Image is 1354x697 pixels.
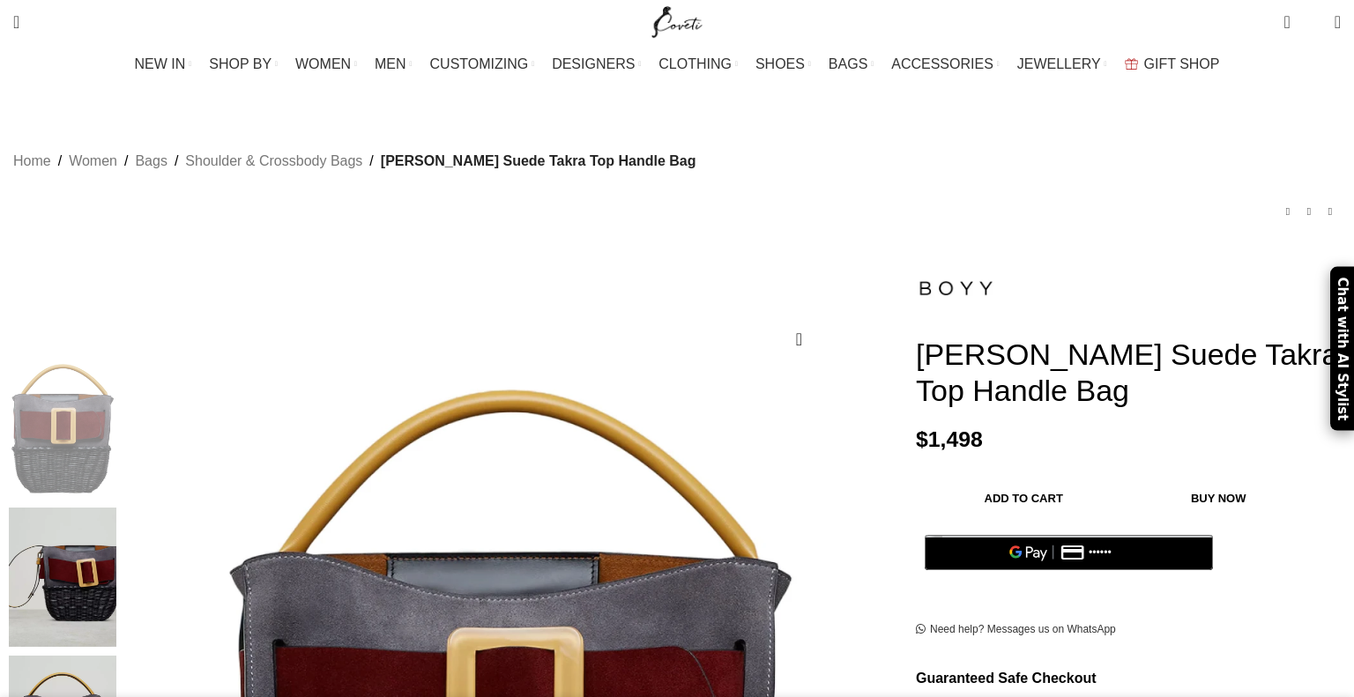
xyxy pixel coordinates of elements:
a: CUSTOMIZING [430,47,535,82]
nav: Breadcrumb [13,150,696,173]
strong: Guaranteed Safe Checkout [916,671,1097,686]
span: CLOTHING [658,56,732,72]
a: Search [4,4,28,40]
a: SHOES [755,47,811,82]
span: DESIGNERS [552,56,635,72]
a: WOMEN [295,47,357,82]
img: BOYY [916,248,995,328]
span: JEWELLERY [1017,56,1101,72]
a: CLOTHING [658,47,738,82]
a: SHOP BY [209,47,278,82]
a: Shoulder & Crossbody Bags [185,150,362,173]
a: Bags [135,150,167,173]
button: Buy now [1131,480,1306,517]
a: Next product [1320,201,1341,222]
span: SHOES [755,56,805,72]
a: BAGS [829,47,874,82]
img: Devon Takra Suede Takra Top Handle Bag Bags bags Coveti [9,508,116,647]
span: 0 [1307,18,1321,31]
span: GIFT SHOP [1144,56,1220,72]
span: WOMEN [295,56,351,72]
button: Add to cart [925,480,1122,517]
a: NEW IN [135,47,192,82]
a: DESIGNERS [552,47,641,82]
span: SHOP BY [209,56,272,72]
div: Main navigation [4,47,1350,82]
a: Women [69,150,117,173]
img: GiftBag [1125,58,1138,70]
a: GIFT SHOP [1125,47,1220,82]
text: •••••• [1089,546,1112,559]
span: 0 [1285,9,1298,22]
span: ACCESSORIES [891,56,993,72]
a: Home [13,150,51,173]
iframe: Secure payment input frame [921,580,1216,582]
a: MEN [375,47,412,82]
button: Pay with GPay [925,535,1213,570]
a: 0 [1275,4,1298,40]
h1: [PERSON_NAME] Suede Takra Top Handle Bag [916,337,1341,409]
span: CUSTOMIZING [430,56,529,72]
span: [PERSON_NAME] Suede Takra Top Handle Bag [381,150,696,173]
a: ACCESSORIES [891,47,1000,82]
span: $ [916,427,928,451]
a: Site logo [648,13,707,28]
bdi: 1,498 [916,427,983,451]
span: BAGS [829,56,867,72]
a: Need help? Messages us on WhatsApp [916,623,1116,637]
div: My Wishlist [1304,4,1321,40]
span: MEN [375,56,406,72]
span: NEW IN [135,56,186,72]
a: Previous product [1277,201,1298,222]
img: Bobby 18 Gold Buckle Black Bag Bags bags Coveti [9,359,116,498]
a: JEWELLERY [1017,47,1107,82]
